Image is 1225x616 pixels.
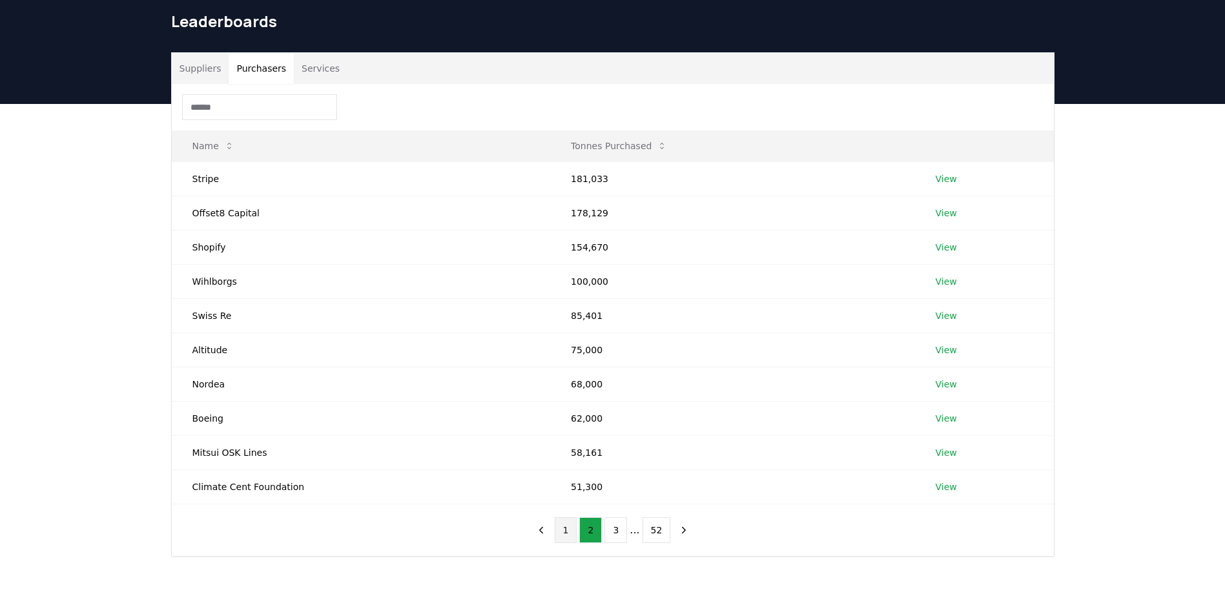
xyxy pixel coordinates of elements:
td: 181,033 [550,161,914,196]
td: Stripe [172,161,551,196]
td: Swiss Re [172,298,551,333]
td: Wihlborgs [172,264,551,298]
td: 100,000 [550,264,914,298]
a: View [936,241,957,254]
button: Purchasers [229,53,294,84]
a: View [936,207,957,220]
button: Services [294,53,347,84]
td: 154,670 [550,230,914,264]
td: 51,300 [550,469,914,504]
td: 85,401 [550,298,914,333]
h1: Leaderboards [171,11,1055,32]
td: Offset8 Capital [172,196,551,230]
li: ... [630,522,639,538]
a: View [936,309,957,322]
a: View [936,412,957,425]
button: 2 [579,517,602,543]
a: View [936,275,957,288]
a: View [936,446,957,459]
button: Suppliers [172,53,229,84]
td: Boeing [172,401,551,435]
td: Nordea [172,367,551,401]
td: 75,000 [550,333,914,367]
td: Altitude [172,333,551,367]
a: View [936,344,957,356]
button: next page [673,517,695,543]
a: View [936,172,957,185]
td: 58,161 [550,435,914,469]
td: Climate Cent Foundation [172,469,551,504]
button: 3 [604,517,627,543]
button: Tonnes Purchased [561,133,677,159]
td: 178,129 [550,196,914,230]
button: Name [182,133,245,159]
td: 62,000 [550,401,914,435]
button: previous page [530,517,552,543]
a: View [936,378,957,391]
td: Shopify [172,230,551,264]
td: Mitsui OSK Lines [172,435,551,469]
td: 68,000 [550,367,914,401]
a: View [936,480,957,493]
button: 1 [555,517,577,543]
button: 52 [643,517,671,543]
